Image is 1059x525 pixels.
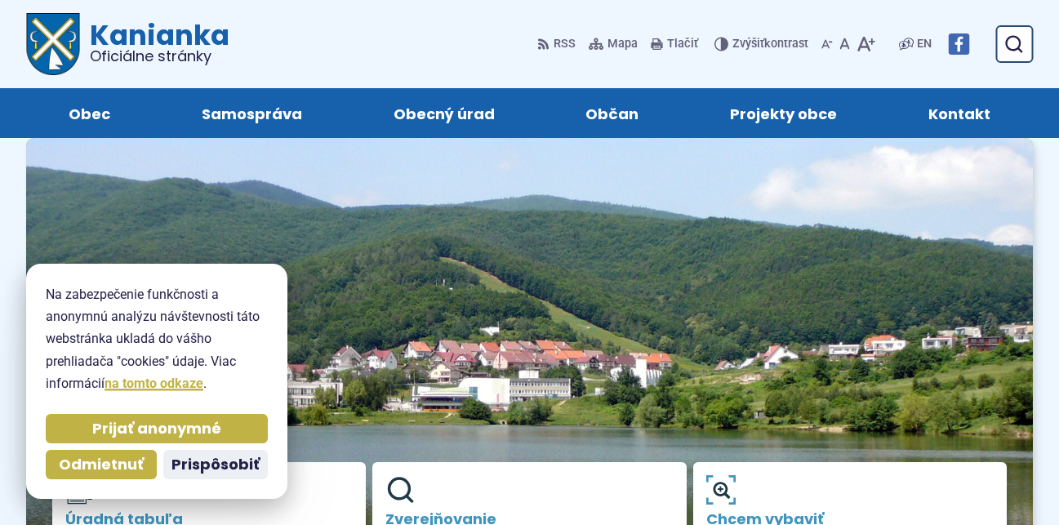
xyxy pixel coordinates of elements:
[585,88,639,138] span: Občan
[667,38,698,51] span: Tlačiť
[171,456,260,474] span: Prispôsobiť
[26,13,80,75] img: Prejsť na domovskú stránku
[105,376,203,391] a: na tomto odkaze
[364,88,524,138] a: Obecný úrad
[732,37,764,51] span: Zvýšiť
[818,27,836,61] button: Zmenšiť veľkosť písma
[92,420,221,438] span: Prijať anonymné
[914,34,935,54] a: EN
[836,27,853,61] button: Nastaviť pôvodnú veľkosť písma
[46,283,268,394] p: Na zabezpečenie funkčnosti a anonymnú analýzu návštevnosti táto webstránka ukladá do vášho prehli...
[917,34,932,54] span: EN
[172,88,331,138] a: Samospráva
[585,27,641,61] a: Mapa
[554,34,576,54] span: RSS
[39,88,140,138] a: Obec
[163,450,268,479] button: Prispôsobiť
[46,414,268,443] button: Prijať anonymné
[557,88,669,138] a: Občan
[80,21,229,64] h1: Kanianka
[647,27,701,61] button: Tlačiť
[714,27,812,61] button: Zvýšiťkontrast
[202,88,302,138] span: Samospráva
[853,27,879,61] button: Zväčšiť veľkosť písma
[730,88,837,138] span: Projekty obce
[59,456,144,474] span: Odmietnuť
[394,88,495,138] span: Obecný úrad
[701,88,866,138] a: Projekty obce
[26,13,229,75] a: Logo Kanianka, prejsť na domovskú stránku.
[607,34,638,54] span: Mapa
[90,49,229,64] span: Oficiálne stránky
[948,33,969,55] img: Prejsť na Facebook stránku
[928,88,990,138] span: Kontakt
[899,88,1020,138] a: Kontakt
[69,88,110,138] span: Obec
[537,27,579,61] a: RSS
[732,38,808,51] span: kontrast
[46,450,157,479] button: Odmietnuť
